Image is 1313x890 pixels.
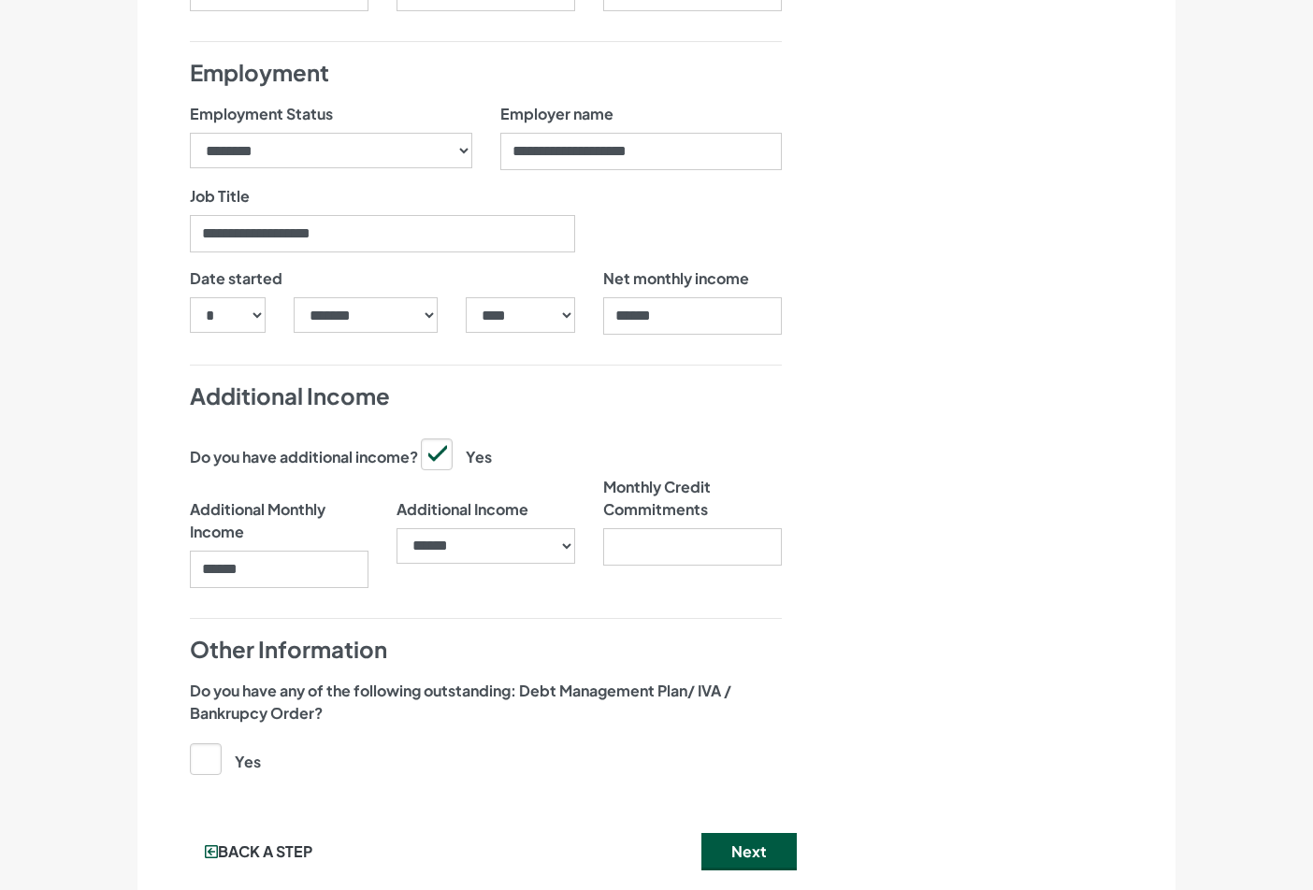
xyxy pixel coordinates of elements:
[397,476,528,521] label: Additional Income
[603,476,782,521] label: Monthly Credit Commitments
[190,185,250,208] label: Job Title
[190,57,782,89] h4: Employment
[190,743,261,773] label: Yes
[190,634,782,666] h4: Other Information
[190,476,368,543] label: Additional Monthly Income
[190,446,418,468] label: Do you have additional income?
[190,267,282,290] label: Date started
[500,103,613,125] label: Employer name
[190,380,782,412] h4: Additional Income
[603,267,749,290] label: Net monthly income
[421,438,492,468] label: Yes
[175,833,342,870] button: Back a step
[190,680,782,725] label: Do you have any of the following outstanding: Debt Management Plan/ IVA / Bankrupcy Order?
[190,103,333,125] label: Employment Status
[701,833,797,870] button: Next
